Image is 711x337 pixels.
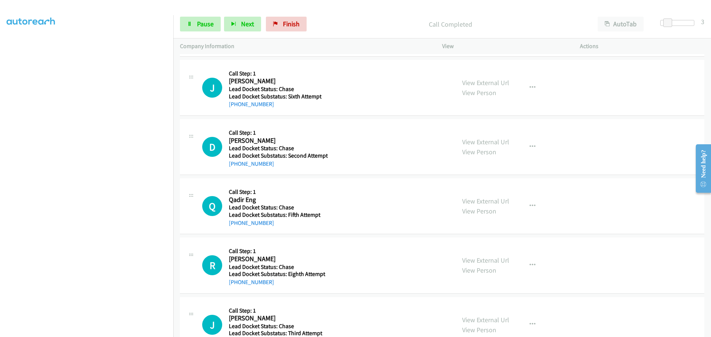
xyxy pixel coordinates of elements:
[202,255,222,275] div: The call is yet to be attempted
[229,101,274,108] a: [PHONE_NUMBER]
[197,20,214,28] span: Pause
[283,20,300,28] span: Finish
[229,279,274,286] a: [PHONE_NUMBER]
[229,263,327,271] h5: Lead Docket Status: Chase
[202,78,222,98] div: The call is yet to be attempted
[229,211,327,219] h5: Lead Docket Substatus: Fifth Attempt
[229,330,327,337] h5: Lead Docket Substatus: Third Attempt
[462,138,509,146] a: View External Url
[229,145,328,152] h5: Lead Docket Status: Chase
[462,78,509,87] a: View External Url
[266,17,307,31] a: Finish
[229,152,328,159] h5: Lead Docket Substatus: Second Attempt
[229,137,327,145] h2: [PERSON_NAME]
[229,219,274,226] a: [PHONE_NUMBER]
[180,42,429,51] p: Company Information
[229,70,327,77] h5: Call Step: 1
[229,188,327,196] h5: Call Step: 1
[180,17,221,31] a: Pause
[229,196,327,204] h2: Qadir Eng
[229,307,327,314] h5: Call Step: 1
[229,160,274,167] a: [PHONE_NUMBER]
[462,326,496,334] a: View Person
[462,207,496,215] a: View Person
[202,196,222,216] div: The call is yet to be attempted
[241,20,254,28] span: Next
[462,148,496,156] a: View Person
[229,204,327,211] h5: Lead Docket Status: Chase
[701,17,704,27] div: 3
[202,137,222,157] h1: D
[229,247,327,255] h5: Call Step: 1
[229,77,327,85] h2: [PERSON_NAME]
[462,197,509,205] a: View External Url
[229,314,327,323] h2: [PERSON_NAME]
[202,137,222,157] div: The call is yet to be attempted
[598,17,644,31] button: AutoTab
[462,266,496,274] a: View Person
[442,42,567,51] p: View
[229,129,328,137] h5: Call Step: 1
[202,315,222,335] h1: J
[690,139,711,198] iframe: Resource Center
[202,196,222,216] h1: Q
[317,19,584,29] p: Call Completed
[229,85,327,93] h5: Lead Docket Status: Chase
[229,93,327,100] h5: Lead Docket Substatus: Sixth Attempt
[462,316,509,324] a: View External Url
[229,323,327,330] h5: Lead Docket Status: Chase
[202,315,222,335] div: The call is yet to be attempted
[202,78,222,98] h1: J
[229,270,327,278] h5: Lead Docket Substatus: Eighth Attempt
[580,42,704,51] p: Actions
[462,88,496,97] a: View Person
[229,255,327,263] h2: [PERSON_NAME]
[202,255,222,275] h1: R
[224,17,261,31] button: Next
[462,256,509,264] a: View External Url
